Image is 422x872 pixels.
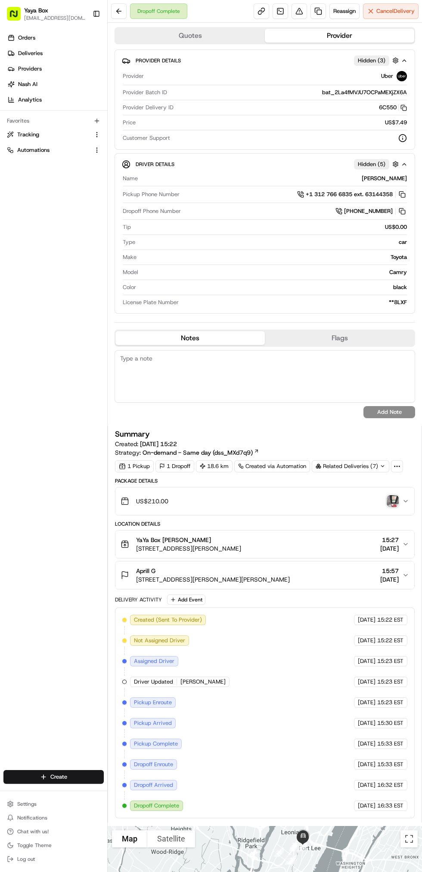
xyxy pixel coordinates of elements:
span: [PHONE_NUMBER] [344,207,393,215]
span: [DATE] [358,657,375,665]
span: Dropoff Enroute [134,761,173,768]
div: Camry [142,268,407,276]
span: [DATE] [358,740,375,748]
span: Dropoff Complete [134,802,179,810]
div: 18.6 km [196,460,233,472]
span: Provider Details [136,57,181,64]
span: Notifications [17,814,47,821]
span: Provider [123,72,144,80]
span: Pickup Enroute [134,699,172,706]
div: Created via Automation [234,460,310,472]
button: Yaya Box [24,6,48,15]
img: 1736555255976-a54dd68f-1ca7-489b-9aae-adbdc363a1c4 [9,82,24,98]
button: Settings [3,798,104,810]
div: black [140,283,407,291]
span: 15:33 EST [377,740,403,748]
span: Dropoff Phone Number [123,207,181,215]
span: Hidden ( 3 ) [358,57,385,65]
a: Orders [3,31,107,45]
span: Tracking [17,131,39,139]
div: 27 [282,852,298,868]
a: [PHONE_NUMBER] [335,206,407,216]
span: 15:57 [380,567,399,575]
span: Created: [115,440,177,448]
button: Chat with us! [3,826,104,838]
div: 1 Dropoff [155,460,194,472]
button: Show street map [112,830,147,847]
img: uber-new-logo.jpeg [397,71,407,81]
button: Notes [115,331,265,345]
div: Delivery Activity [115,596,162,603]
button: Flags [265,331,414,345]
span: Not Assigned Driver [134,637,185,644]
button: photo_proof_of_delivery image [387,495,399,507]
span: 15:22 EST [377,616,403,624]
span: Provider Delivery ID [123,104,174,111]
button: Aprill G[STREET_ADDRESS][PERSON_NAME][PERSON_NAME]15:57[DATE] [115,561,414,589]
span: [DATE] [358,802,375,810]
button: US$210.00photo_proof_of_delivery image [115,487,414,515]
span: [DATE] [358,678,375,686]
div: 📗 [9,126,16,132]
button: Hidden (3) [354,55,401,66]
span: 16:33 EST [377,802,403,810]
span: Type [123,238,135,246]
span: 15:33 EST [377,761,403,768]
a: Nash AI [3,77,107,91]
a: 📗Knowledge Base [5,121,69,137]
span: [DATE] [358,761,375,768]
img: Nash [9,9,26,26]
div: 💻 [73,126,80,132]
button: Automations [3,143,104,157]
div: Toyota [140,253,407,261]
span: Pickup Phone Number [123,191,180,198]
button: Toggle fullscreen view [400,830,418,847]
span: Created (Sent To Provider) [134,616,202,624]
span: 16:32 EST [377,781,403,789]
button: Create [3,770,104,784]
div: 31 [294,838,310,855]
span: Pickup Complete [134,740,178,748]
input: Clear [22,55,142,65]
span: 15:27 [380,536,399,544]
span: [DATE] [358,637,375,644]
p: Welcome 👋 [9,34,157,48]
span: US$7.49 [385,119,407,126]
span: Log out [17,856,35,863]
span: 15:22 EST [377,637,403,644]
span: On-demand - Same day (dss_MXd7q9) [143,448,253,457]
span: 15:23 EST [377,699,403,706]
span: Pickup Arrived [134,719,172,727]
div: [PERSON_NAME] [141,175,407,182]
span: Dropoff Arrived [134,781,173,789]
div: We're available if you need us! [29,91,109,98]
div: 30 [286,836,303,853]
span: API Documentation [81,125,138,133]
span: [STREET_ADDRESS][PERSON_NAME][PERSON_NAME] [136,575,290,584]
span: [DATE] [358,781,375,789]
span: Tip [123,223,131,231]
span: US$210.00 [136,497,168,505]
span: YaYa Box [PERSON_NAME] [136,536,211,544]
span: Assigned Driver [134,657,174,665]
button: Yaya Box[EMAIL_ADDRESS][DOMAIN_NAME] [3,3,89,24]
button: Show satellite imagery [147,830,195,847]
span: Aprill G [136,567,155,575]
button: Log out [3,853,104,865]
a: 💻API Documentation [69,121,142,137]
span: [DATE] [358,719,375,727]
span: Create [50,773,67,781]
button: Add Event [167,595,205,605]
span: Chat with us! [17,828,49,835]
div: Favorites [3,114,104,128]
span: Providers [18,65,42,73]
button: +1 312 766 6835 ext. 63144358 [297,190,407,199]
span: Driver Updated [134,678,173,686]
span: [DATE] [380,575,399,584]
div: 26 [271,844,287,860]
div: 1 Pickup [115,460,154,472]
span: Hidden ( 5 ) [358,160,385,168]
span: Nash AI [18,80,37,88]
span: [DATE] [358,616,375,624]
